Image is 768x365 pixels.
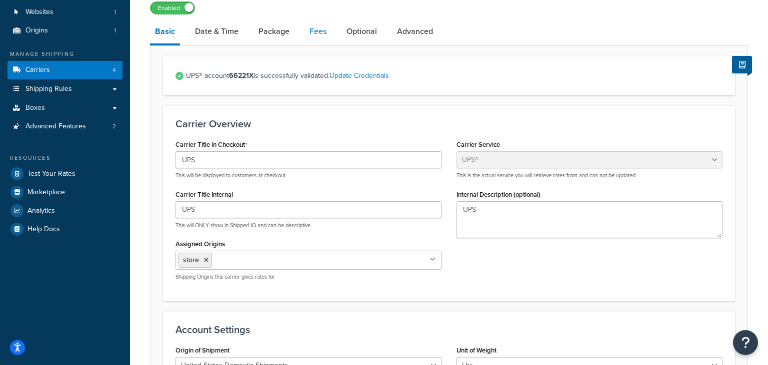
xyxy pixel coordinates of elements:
span: Marketplace [27,188,65,197]
span: 1 [114,26,116,35]
h3: Carrier Overview [175,118,722,129]
li: Origins [7,21,122,40]
a: Package [253,19,294,43]
label: Unit of Weight [456,347,496,354]
button: Show Help Docs [732,56,752,73]
a: Websites1 [7,3,122,21]
span: Help Docs [27,225,60,234]
span: Boxes [25,104,45,112]
li: Advanced Features [7,117,122,136]
a: Shipping Rules [7,80,122,98]
a: Analytics [7,202,122,220]
label: Internal Description (optional) [456,191,540,198]
p: This will be displayed to customers at checkout [175,172,441,179]
a: Test Your Rates [7,165,122,183]
button: Open Resource Center [733,330,758,355]
label: Carrier Service [456,141,500,148]
a: Fees [304,19,331,43]
span: Origins [25,26,48,35]
div: Resources [7,154,122,162]
textarea: UPS [456,201,722,238]
span: Test Your Rates [27,170,75,178]
li: Carriers [7,61,122,79]
a: Marketplace [7,183,122,201]
span: Carriers [25,66,50,74]
strong: 66221X [229,70,253,81]
a: Date & Time [190,19,243,43]
p: This will ONLY show in ShipperHQ and can be descriptive [175,222,441,229]
a: Origins1 [7,21,122,40]
span: UPS® account is successfully validated. [186,69,722,83]
label: Enabled [150,2,194,14]
p: Shipping Origins this carrier gives rates for [175,273,441,281]
span: Advanced Features [25,122,86,131]
a: Carriers4 [7,61,122,79]
span: store [183,255,199,265]
span: Websites [25,8,53,16]
label: Origin of Shipment [175,347,229,354]
span: 4 [112,66,116,74]
li: Websites [7,3,122,21]
a: Basic [150,19,180,45]
label: Carrier Title in Checkout [175,141,247,149]
p: This is the actual service you will retrieve rates from and can not be updated [456,172,722,179]
span: Shipping Rules [25,85,72,93]
div: Manage Shipping [7,50,122,58]
a: Update Credentials [329,70,389,81]
a: Help Docs [7,220,122,238]
span: 2 [112,122,116,131]
a: Optional [341,19,382,43]
a: Advanced Features2 [7,117,122,136]
a: Advanced [392,19,438,43]
span: 1 [114,8,116,16]
span: Analytics [27,207,55,215]
h3: Account Settings [175,324,722,335]
label: Carrier Title Internal [175,191,233,198]
label: Assigned Origins [175,240,225,248]
a: Boxes [7,99,122,117]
